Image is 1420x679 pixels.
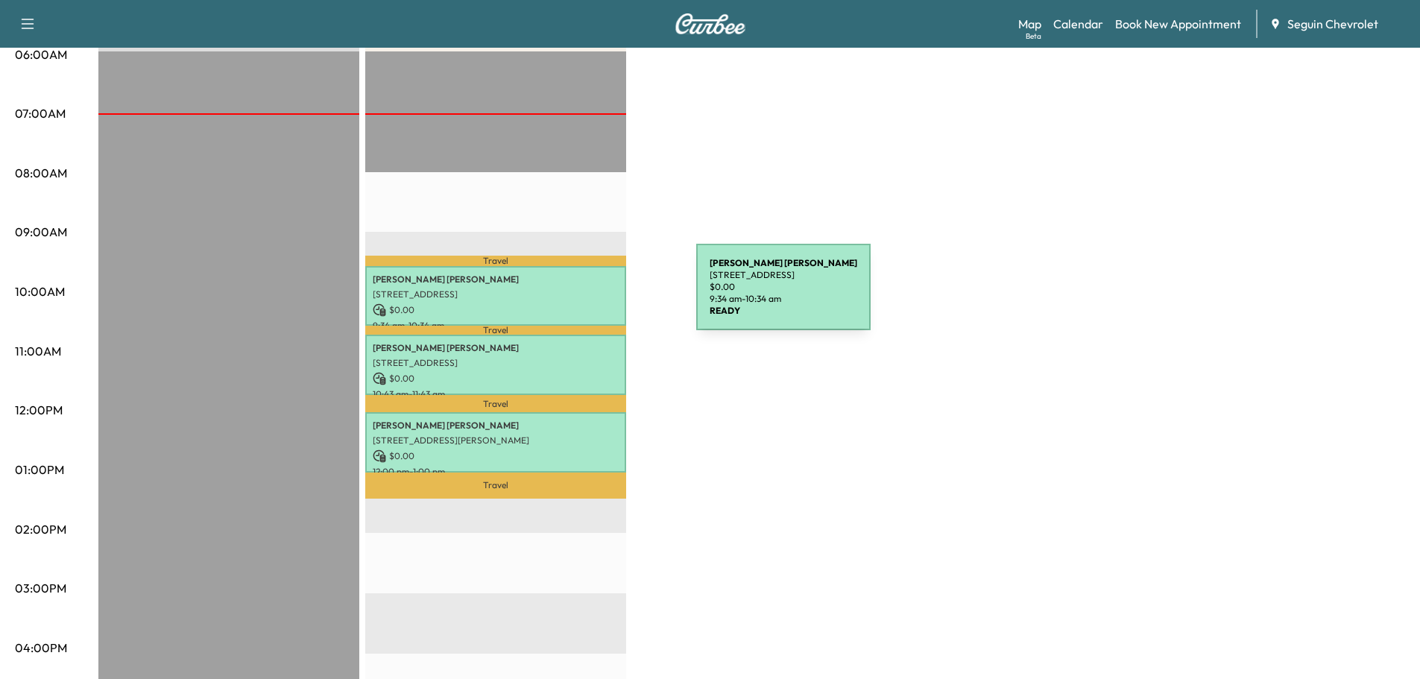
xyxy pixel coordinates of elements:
[373,303,619,317] p: $ 0.00
[15,639,67,657] p: 04:00PM
[373,357,619,369] p: [STREET_ADDRESS]
[373,274,619,285] p: [PERSON_NAME] [PERSON_NAME]
[365,395,626,412] p: Travel
[373,372,619,385] p: $ 0.00
[15,401,63,419] p: 12:00PM
[1287,15,1378,33] span: Seguin Chevrolet
[15,579,66,597] p: 03:00PM
[365,473,626,499] p: Travel
[1053,15,1103,33] a: Calendar
[373,420,619,432] p: [PERSON_NAME] [PERSON_NAME]
[675,13,746,34] img: Curbee Logo
[373,466,619,478] p: 12:00 pm - 1:00 pm
[373,342,619,354] p: [PERSON_NAME] [PERSON_NAME]
[365,326,626,335] p: Travel
[1026,31,1041,42] div: Beta
[1018,15,1041,33] a: MapBeta
[15,104,66,122] p: 07:00AM
[373,288,619,300] p: [STREET_ADDRESS]
[15,164,67,182] p: 08:00AM
[1115,15,1241,33] a: Book New Appointment
[373,435,619,446] p: [STREET_ADDRESS][PERSON_NAME]
[373,449,619,463] p: $ 0.00
[15,45,67,63] p: 06:00AM
[15,461,64,479] p: 01:00PM
[365,256,626,265] p: Travel
[373,388,619,400] p: 10:43 am - 11:43 am
[15,282,65,300] p: 10:00AM
[15,223,67,241] p: 09:00AM
[15,342,61,360] p: 11:00AM
[15,520,66,538] p: 02:00PM
[373,320,619,332] p: 9:34 am - 10:34 am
